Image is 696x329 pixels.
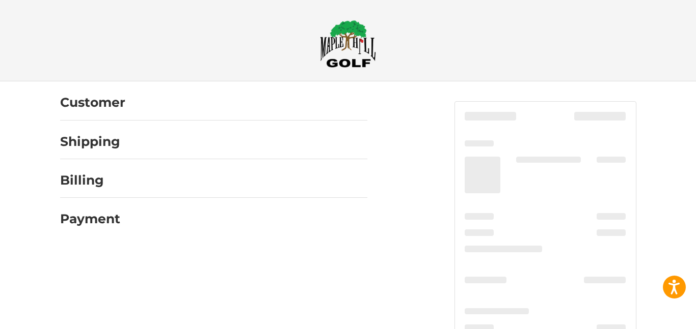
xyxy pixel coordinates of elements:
[10,285,121,319] iframe: Gorgias live chat messenger
[320,20,376,68] img: Maple Hill Golf
[60,211,120,227] h2: Payment
[612,302,696,329] iframe: Google Customer Reviews
[60,172,120,188] h2: Billing
[60,95,125,110] h2: Customer
[60,134,120,149] h2: Shipping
